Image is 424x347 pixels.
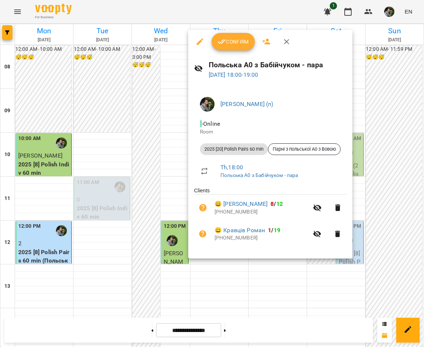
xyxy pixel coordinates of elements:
span: 1 [268,227,271,234]
span: Confirm [217,37,249,46]
img: 70cfbdc3d9a863d38abe8aa8a76b24f3.JPG [200,97,215,112]
span: 2025 [20] Polish Pairs 60 min [200,146,268,152]
button: Unpaid. Bill the attendance? [194,199,212,216]
a: Th , 18:00 [220,164,243,171]
button: Confirm [212,33,255,50]
ul: Clients [194,187,347,249]
a: Польська А0 з Бабійчуком - пара [220,172,298,178]
h6: Польська А0 з Бабійчуком - пара [209,59,347,71]
span: 12 [276,200,283,207]
b: / [270,200,283,207]
span: 19 [274,227,280,234]
p: [PHONE_NUMBER] [215,208,308,216]
a: 😀 [PERSON_NAME] [215,200,268,208]
div: Парні з польської А0 з Вовою [268,143,341,155]
b: / [268,227,280,234]
button: Unpaid. Bill the attendance? [194,225,212,243]
span: - Online [200,120,222,127]
a: [PERSON_NAME] (п) [220,101,273,108]
a: 😀 Кравців Роман [215,226,265,235]
span: 8 [270,200,274,207]
p: Room [200,128,341,136]
span: Парні з польської А0 з Вовою [268,146,340,152]
a: [DATE] 18:00-19:00 [209,71,258,78]
p: [PHONE_NUMBER] [215,234,308,242]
